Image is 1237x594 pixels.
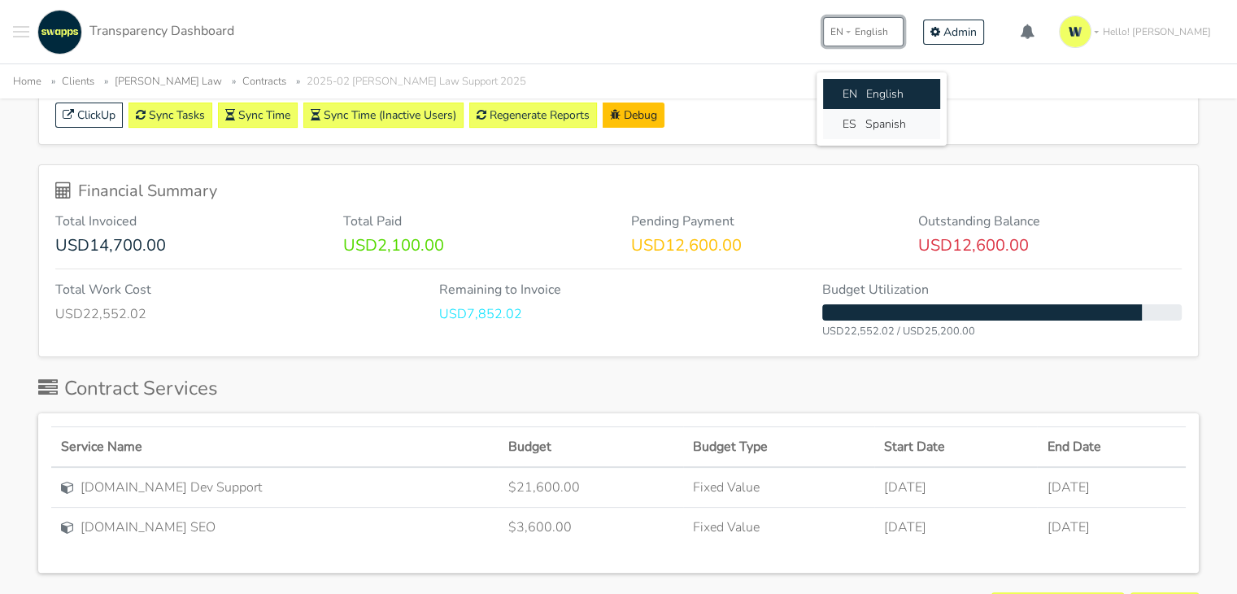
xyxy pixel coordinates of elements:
[81,518,216,537] span: [DOMAIN_NAME] SEO
[37,10,82,55] img: swapps-linkedin-v2.jpg
[823,109,940,139] button: ES Spanish
[822,282,1182,298] h6: Budget Utilization
[683,427,874,468] th: Budget Type
[303,103,464,128] button: Sync Time (Inactive Users)
[343,236,607,256] p: USD2,100.00
[683,467,874,508] td: Fixed Value
[823,79,940,109] button: EN English
[874,508,1038,548] td: [DATE]
[817,72,947,146] div: ENEnglish
[1052,9,1224,55] a: Hello! [PERSON_NAME]
[242,74,286,89] a: Contracts
[218,103,298,128] a: Sync Time
[1103,24,1211,39] span: Hello! [PERSON_NAME]
[55,304,415,324] p: USD22,552.02
[603,103,664,128] a: Debug
[469,103,597,128] a: Regenerate Reports
[81,478,262,497] span: [DOMAIN_NAME] Dev Support
[343,214,607,229] h6: Total Paid
[631,214,895,229] h6: Pending Payment
[866,85,904,103] span: English
[55,282,415,298] h6: Total Work Cost
[89,22,234,40] span: Transparency Dashboard
[55,103,123,128] a: ClickUp
[683,508,874,548] td: Fixed Value
[13,74,41,89] a: Home
[1037,467,1186,508] td: [DATE]
[55,181,1182,201] h5: Financial Summary
[498,427,682,468] th: Budget
[439,282,799,298] h6: Remaining to Invoice
[874,467,1038,508] td: [DATE]
[33,10,234,55] a: Transparency Dashboard
[1059,15,1091,48] img: isotipo-3-3e143c57.png
[1037,508,1186,548] td: [DATE]
[115,74,222,89] a: [PERSON_NAME] Law
[843,116,856,133] span: ES
[55,236,319,256] p: USD14,700.00
[51,427,498,468] th: Service Name
[874,427,1038,468] th: Start Date
[943,24,977,40] span: Admin
[631,236,895,256] p: USD12,600.00
[918,214,1182,229] h6: Outstanding Balance
[62,74,94,89] a: Clients
[128,103,212,128] a: Sync Tasks
[923,20,984,45] a: Admin
[843,85,857,103] span: EN
[290,72,526,91] li: 2025-02 [PERSON_NAME] Law Support 2025
[439,304,799,324] p: USD7,852.02
[823,17,904,46] button: ENEnglish
[918,236,1182,256] p: USD12,600.00
[822,324,975,338] small: USD22,552.02 / USD25,200.00
[498,508,682,548] td: $3,600.00
[55,214,319,229] h6: Total Invoiced
[38,377,218,400] h2: Contract Services
[865,116,906,133] span: Spanish
[855,24,888,39] span: English
[13,10,29,55] button: Toggle navigation menu
[498,467,682,508] td: $21,600.00
[1037,427,1186,468] th: End Date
